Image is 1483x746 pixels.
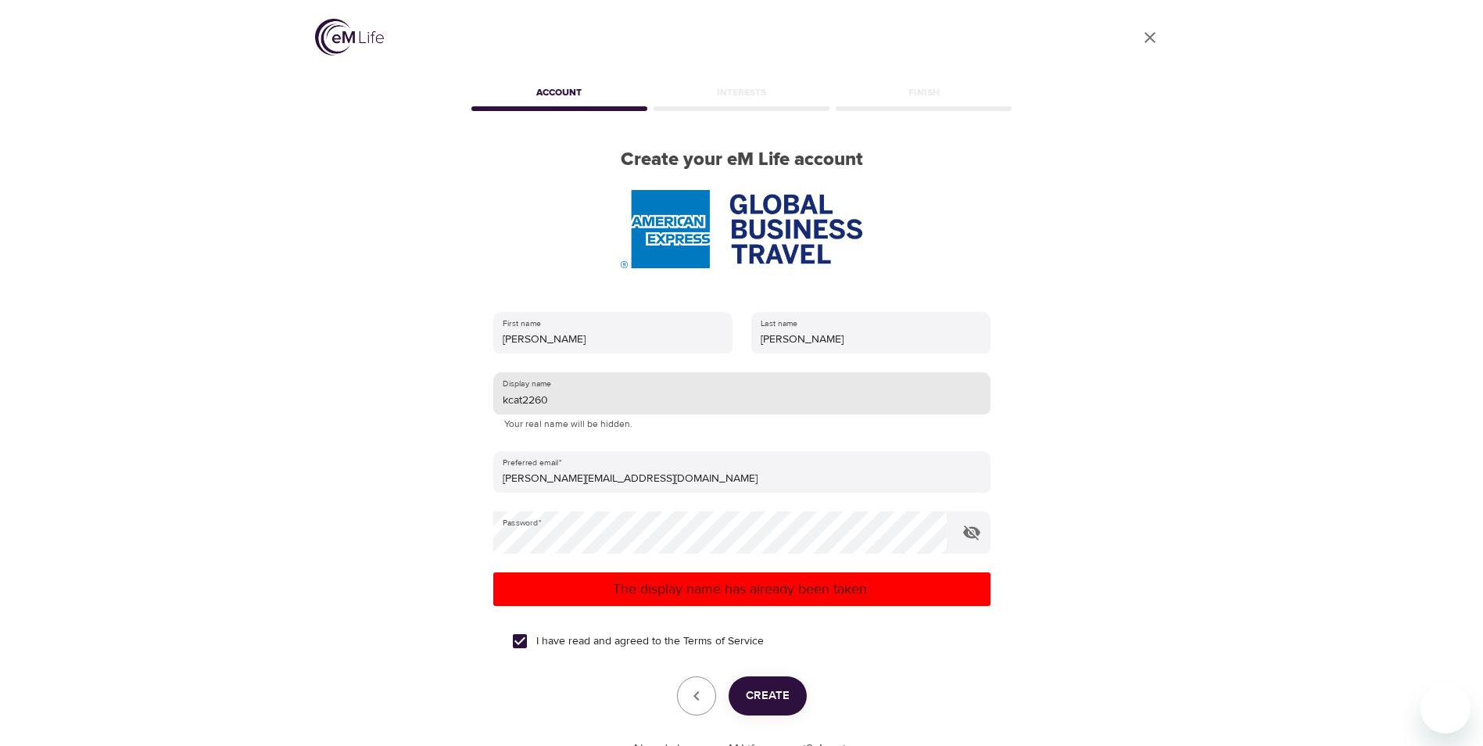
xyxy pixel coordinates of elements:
[1131,19,1169,56] a: close
[468,149,1016,171] h2: Create your eM Life account
[315,19,384,56] img: logo
[729,676,807,716] button: Create
[504,417,980,432] p: Your real name will be hidden.
[746,686,790,706] span: Create
[500,579,984,600] p: The display name has already been taken.
[621,190,862,268] img: AmEx%20GBT%20logo.png
[536,633,764,650] span: I have read and agreed to the
[1420,683,1470,733] iframe: Button to launch messaging window
[683,633,764,650] a: Terms of Service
